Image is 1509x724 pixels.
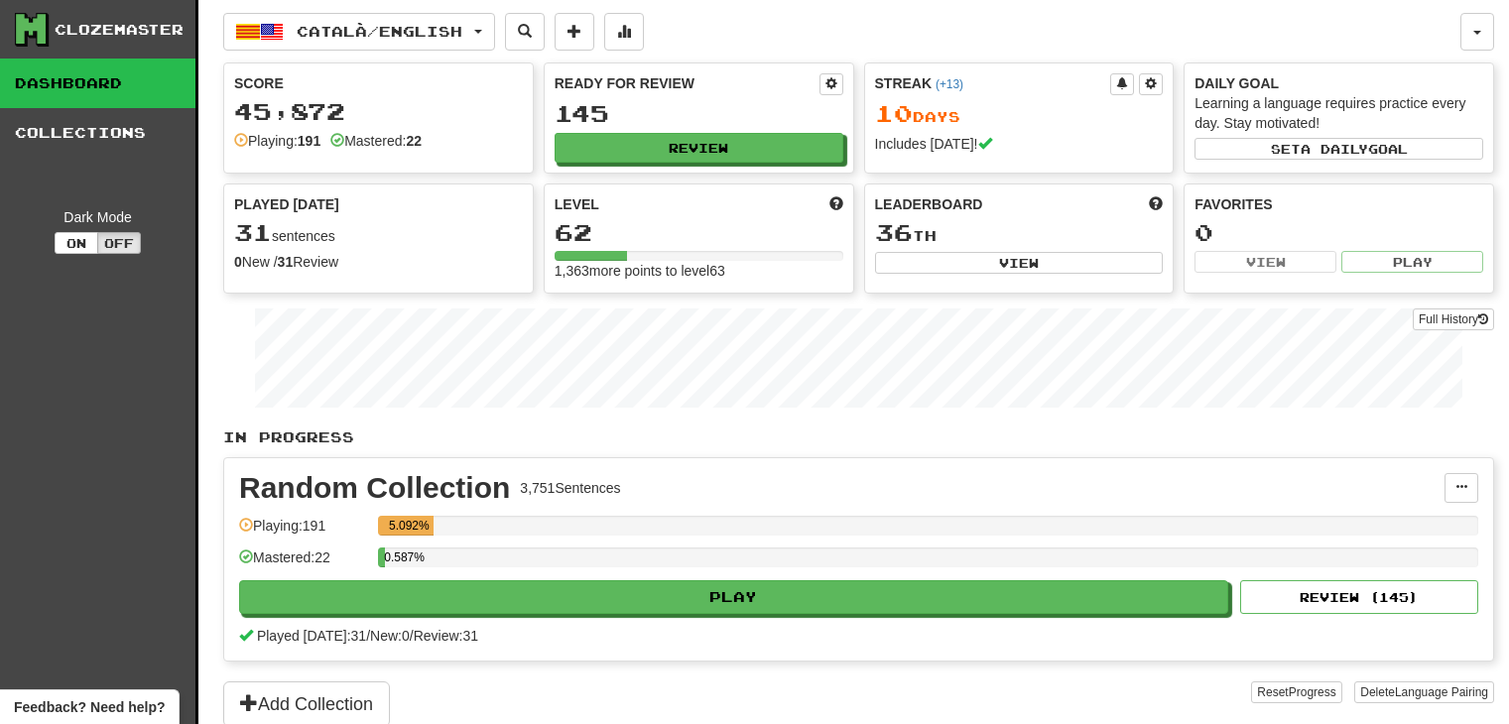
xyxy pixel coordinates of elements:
button: Play [1341,251,1483,273]
span: 10 [875,99,913,127]
span: Català / English [297,23,462,40]
div: 145 [555,101,843,126]
button: Off [97,232,141,254]
button: More stats [604,13,644,51]
div: 0 [1195,220,1483,245]
button: DeleteLanguage Pairing [1354,681,1494,703]
div: Daily Goal [1195,73,1483,93]
span: This week in points, UTC [1149,194,1163,214]
div: Learning a language requires practice every day. Stay motivated! [1195,93,1483,133]
span: Score more points to level up [829,194,843,214]
p: In Progress [223,427,1494,447]
button: On [55,232,98,254]
span: / [410,628,414,644]
button: View [875,252,1164,274]
div: Favorites [1195,194,1483,214]
div: Score [234,73,523,93]
span: Progress [1289,685,1336,699]
button: Play [239,580,1228,614]
span: Level [555,194,599,214]
div: Mastered: 22 [239,547,368,580]
div: 62 [555,220,843,245]
span: New: 0 [370,628,410,644]
strong: 0 [234,254,242,270]
div: Streak [875,73,1111,93]
div: Mastered: [330,131,422,151]
div: 45,872 [234,99,523,124]
div: Playing: [234,131,320,151]
span: Open feedback widget [14,697,165,717]
div: Includes [DATE]! [875,134,1164,154]
span: 31 [234,218,272,246]
div: Day s [875,101,1164,127]
div: Playing: 191 [239,516,368,548]
span: a daily [1301,142,1368,156]
div: 5.092% [384,516,434,536]
strong: 31 [278,254,294,270]
span: Language Pairing [1395,685,1488,699]
a: Full History [1413,308,1494,330]
div: New / Review [234,252,523,272]
div: th [875,220,1164,246]
div: Random Collection [239,473,510,503]
button: ResetProgress [1251,681,1341,703]
strong: 22 [406,133,422,149]
button: Català/English [223,13,495,51]
span: Played [DATE] [234,194,339,214]
button: Seta dailygoal [1195,138,1483,160]
div: 1,363 more points to level 63 [555,261,843,281]
div: Dark Mode [15,207,181,227]
span: / [366,628,370,644]
button: Review (145) [1240,580,1478,614]
div: sentences [234,220,523,246]
strong: 191 [298,133,320,149]
div: Clozemaster [55,20,184,40]
button: View [1195,251,1336,273]
span: 36 [875,218,913,246]
span: Review: 31 [414,628,478,644]
div: 3,751 Sentences [520,478,620,498]
a: (+13) [936,77,963,91]
button: Search sentences [505,13,545,51]
button: Add sentence to collection [555,13,594,51]
span: Leaderboard [875,194,983,214]
div: Ready for Review [555,73,819,93]
span: Played [DATE]: 31 [257,628,366,644]
button: Review [555,133,843,163]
